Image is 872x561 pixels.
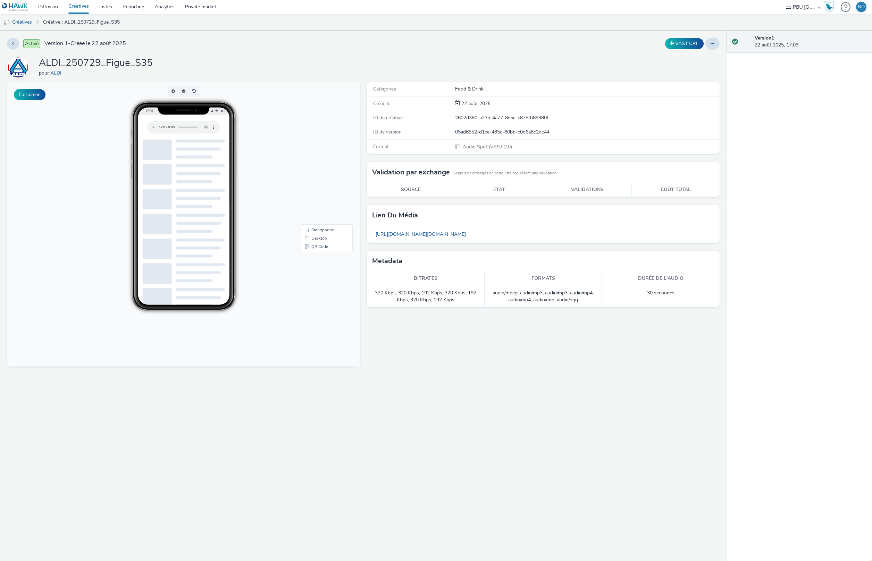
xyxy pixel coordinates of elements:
[2,3,28,11] img: undefined Logo
[455,86,719,93] div: Food & Drink
[824,1,835,12] img: Hawk Academy
[824,1,837,12] a: Hawk Academy
[602,271,720,286] th: Durée de l'audio
[295,144,344,152] li: Smartphone
[460,100,490,107] span: 22 août 2025
[39,70,50,76] span: pour
[455,129,719,136] div: 05ad6552-d1ce-485c-80bb-c0d6a8c2dc44
[304,146,327,150] span: Smartphone
[631,183,720,197] th: Coût total
[3,19,10,26] img: audio
[372,256,402,266] h3: Metadata
[373,129,402,135] span: ID de version
[485,271,602,286] th: Formats
[138,27,146,31] span: 17:09
[8,57,28,78] img: ALDI
[453,171,556,176] small: Seuls les exchanges de cette liste requièrent une validation
[663,38,705,49] div: Dupliquer la créative en un VAST URL
[455,183,543,197] th: Etat
[39,57,153,70] h1: ALDI_250729_Figue_S35
[304,154,320,158] span: Desktop
[755,35,774,41] strong: Version 1
[462,144,512,150] span: Audio Spot (VAST 2.0)
[755,35,866,49] div: 22 août 2025, 17:09
[858,2,865,12] div: ND
[373,86,396,92] span: Catégories
[543,183,631,197] th: Validations
[367,183,455,197] th: Source
[460,100,490,107] div: Création 22 août 2025, 17:09
[373,100,390,107] span: Créée le
[295,160,344,169] li: QR Code
[295,152,344,160] li: Desktop
[602,286,720,308] td: 30 secondes
[44,40,126,48] span: Version 1 - Créée le 22 août 2025
[485,286,602,308] td: audio/mpeg, audio/mp3, audio/mp3, audio/mp4, audio/mp4, audio/ogg, audio/ogg
[665,38,704,49] button: VAST URL
[372,167,450,178] h3: Validation par exchange
[367,271,485,286] th: Bitrates
[50,70,64,76] a: ALDI
[373,143,389,150] span: Format
[372,210,418,221] h3: Lien du média
[7,64,32,71] a: ALDI
[23,39,40,48] span: Activé
[40,14,123,31] a: Créative : ALDI_250729_Figue_S35
[455,114,719,121] div: 2602d380-a23b-4a77-8e5c-c875fb89980f
[367,286,485,308] td: 320 Kbps, 320 Kbps, 192 Kbps, 320 Kbps, 192 Kbps, 320 Kbps, 192 Kbps
[14,89,45,100] button: Fullscreen
[373,114,403,121] span: ID de créative
[304,162,321,166] span: QR Code
[372,227,469,241] a: [URL][DOMAIN_NAME][DOMAIN_NAME]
